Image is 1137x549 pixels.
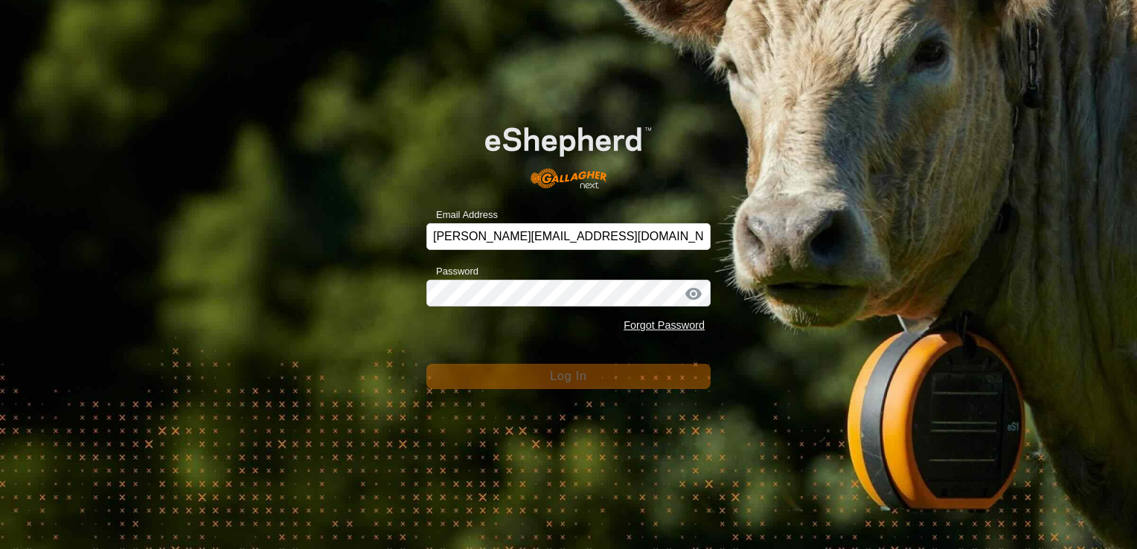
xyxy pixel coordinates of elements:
[550,370,586,382] span: Log In
[624,319,705,331] a: Forgot Password
[426,364,711,389] button: Log In
[426,223,711,250] input: Email Address
[426,264,478,279] label: Password
[426,208,498,222] label: Email Address
[455,103,682,200] img: E-shepherd Logo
